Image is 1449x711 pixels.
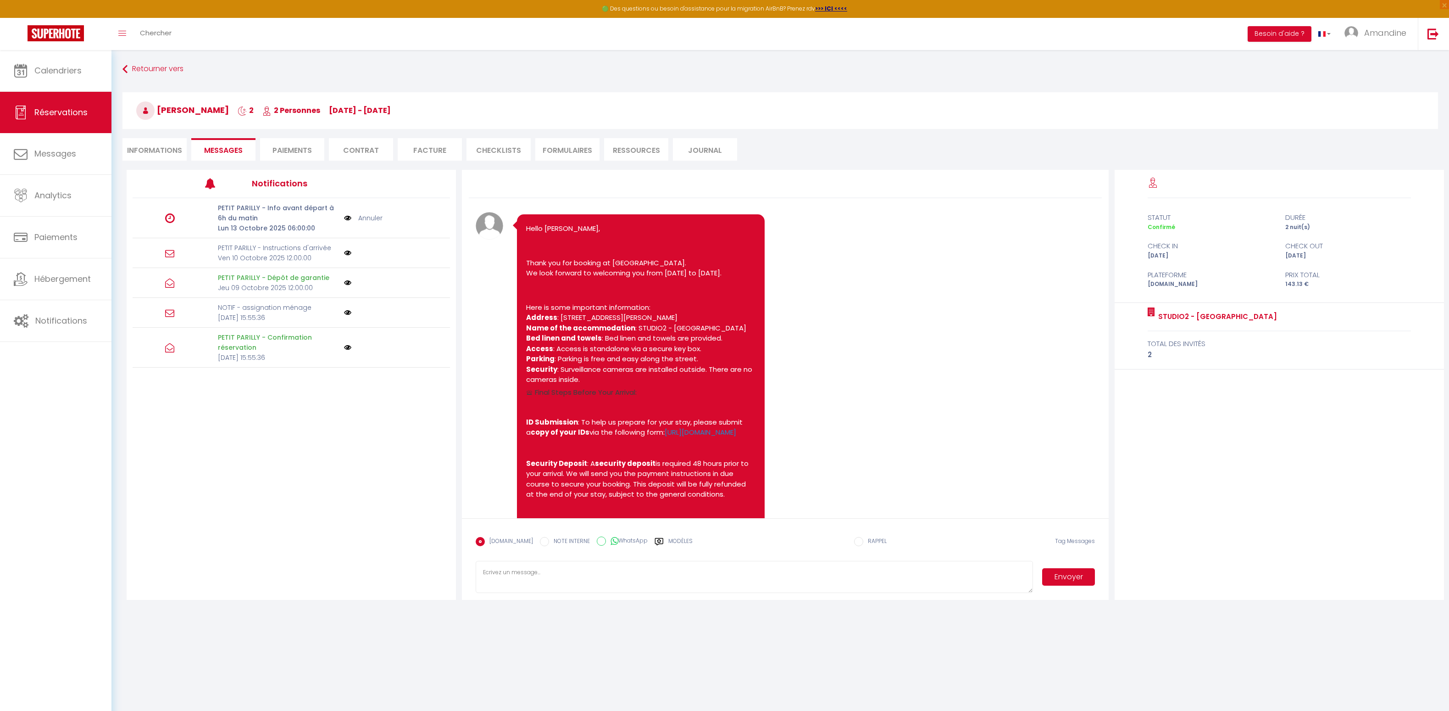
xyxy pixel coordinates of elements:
[344,279,351,286] img: NO IMAGE
[35,315,87,326] span: Notifications
[260,138,324,161] li: Paiements
[1279,280,1417,289] div: 143.13 €
[218,203,338,223] p: PETIT PARILLY - Info avant départ à 6h du matin
[535,138,600,161] li: FORMULAIRES
[1042,568,1095,586] button: Envoyer
[329,138,393,161] li: Contrat
[344,213,351,223] img: NO IMAGE
[668,537,693,553] label: Modèles
[526,313,557,322] strong: Address
[595,459,655,468] b: security deposit
[1148,223,1175,231] span: Confirmé
[218,302,338,313] p: NOTIF - assignation ménage
[34,190,72,201] span: Analytics
[204,145,243,156] span: Messages
[665,427,736,437] a: [URL][DOMAIN_NAME]
[526,258,755,279] p: Thank you for booking at [GEOGRAPHIC_DATA]. We look forward to welcoming you from [DATE] to [DATE].
[673,138,737,161] li: Journal
[531,427,589,437] b: copy of your IDs
[1142,241,1279,252] div: check in
[1279,212,1417,223] div: durée
[398,138,462,161] li: Facture
[549,537,590,547] label: NOTE INTERNE
[1279,223,1417,232] div: 2 nuit(s)
[526,417,578,427] b: ID Submission
[1248,26,1311,42] button: Besoin d'aide ?
[136,104,229,116] span: [PERSON_NAME]
[1142,269,1279,280] div: Plateforme
[526,224,755,234] p: Hello [PERSON_NAME],
[863,537,887,547] label: RAPPEL
[1427,28,1439,39] img: logout
[1279,269,1417,280] div: Prix total
[604,138,668,161] li: Ressources
[1055,537,1095,545] span: Tag Messages
[218,332,338,353] p: PETIT PARILLY - Confirmation réservation
[526,364,557,374] strong: Security
[218,223,338,233] p: Lun 13 Octobre 2025 06:00:00
[466,138,531,161] li: CHECKLISTS
[1364,27,1406,39] span: Amandine
[252,173,384,194] h3: Notifications
[218,243,338,253] p: PETIT PARILLY - Instructions d'arrivée
[122,61,1438,78] a: Retourner vers
[122,138,187,161] li: Informations
[1142,252,1279,260] div: [DATE]
[344,249,351,257] img: NO IMAGE
[238,105,254,116] span: 2
[526,354,555,364] strong: Parking
[28,25,84,41] img: Super Booking
[1148,338,1411,349] div: total des invités
[329,105,391,116] span: [DATE] - [DATE]
[218,313,338,323] p: [DATE] 15:55:36
[1279,252,1417,260] div: [DATE]
[34,231,78,243] span: Paiements
[1142,212,1279,223] div: statut
[218,283,338,293] p: Jeu 09 Octobre 2025 12:00:00
[344,309,351,316] img: NO IMAGE
[526,333,602,343] strong: Bed linen and towels
[218,253,338,263] p: Ven 10 Octobre 2025 12:00:00
[133,18,178,50] a: Chercher
[34,106,88,118] span: Réservations
[526,323,635,333] strong: Name of the accommodation
[140,28,172,38] span: Chercher
[344,344,351,351] img: NO IMAGE
[526,459,755,500] li: : A is required 48 hours prior to your arrival. We will send you the payment instructions in due ...
[526,302,755,385] p: Here is some important information: : [STREET_ADDRESS][PERSON_NAME] : STUDIO2 - [GEOGRAPHIC_DATA]...
[526,417,755,459] li: : To help us prepare for your stay, please submit a via the following form:
[1344,26,1358,40] img: ...
[358,213,383,223] a: Annuler
[1155,311,1277,322] a: STUDIO2 - [GEOGRAPHIC_DATA]
[815,5,847,12] a: >>> ICI <<<<
[526,344,553,353] strong: Access
[1142,280,1279,289] div: [DOMAIN_NAME]
[34,273,91,285] span: Hébergement
[485,537,533,547] label: [DOMAIN_NAME]
[34,148,76,159] span: Messages
[218,353,338,363] p: [DATE] 15:55:36
[218,273,338,283] p: PETIT PARILLY - Dépôt de garantie
[262,105,320,116] span: 2 Personnes
[1279,241,1417,252] div: check out
[476,212,503,240] img: avatar.png
[1148,349,1411,360] div: 2
[1338,18,1418,50] a: ... Amandine
[526,388,755,397] h3: 🛎 Final Steps Before Your Arrival:
[34,65,82,76] span: Calendriers
[526,459,587,468] b: Security Deposit
[606,537,648,547] label: WhatsApp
